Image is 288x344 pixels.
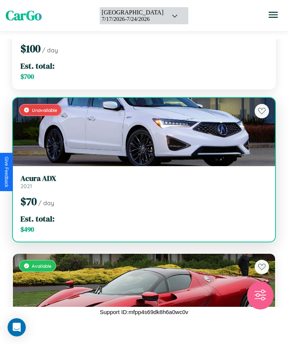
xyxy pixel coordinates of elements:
[20,183,32,190] span: 2021
[38,199,54,207] span: / day
[4,157,9,187] div: Give Feedback
[6,6,42,25] span: CarGo
[8,318,26,336] div: Open Intercom Messenger
[20,225,34,234] span: $ 490
[102,9,163,16] div: [GEOGRAPHIC_DATA]
[102,16,163,22] div: 7 / 17 / 2026 - 7 / 24 / 2026
[20,194,37,209] span: $ 70
[20,213,55,224] span: Est. total:
[20,174,268,190] a: Acura ADX2021
[20,174,268,183] h3: Acura ADX
[32,263,52,269] span: Available
[20,60,55,71] span: Est. total:
[20,41,41,56] span: $ 100
[32,107,57,113] span: Unavailable
[100,307,188,317] p: Support ID: mfpp4s69dk8h6a0wc0v
[20,72,34,81] span: $ 700
[42,46,58,54] span: / day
